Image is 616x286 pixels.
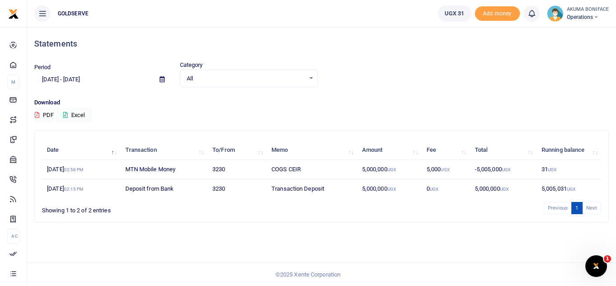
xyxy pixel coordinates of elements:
[470,179,537,198] td: 5,000,000
[7,229,19,244] li: Ac
[548,167,556,172] small: UGX
[42,160,120,179] td: [DATE]
[357,179,422,198] td: 5,000,000
[64,167,84,172] small: 02:58 PM
[267,160,357,179] td: COGS CEIR
[475,6,520,21] li: Toup your wallet
[267,179,357,198] td: Transaction Deposit
[475,9,520,16] a: Add money
[42,141,120,160] th: Date: activate to sort column descending
[422,179,470,198] td: 0
[571,202,582,214] a: 1
[8,10,19,17] a: logo-small logo-large logo-large
[42,201,271,215] div: Showing 1 to 2 of 2 entries
[438,5,471,22] a: UGX 31
[120,160,207,179] td: MTN Mobile Money
[604,255,611,263] span: 1
[34,39,609,49] h4: Statements
[187,74,305,83] span: All
[502,167,510,172] small: UGX
[180,61,203,70] label: Category
[567,187,575,192] small: UGX
[500,187,509,192] small: UGX
[54,9,92,18] span: GOLDSERVE
[585,255,607,277] iframe: Intercom live chat
[64,187,84,192] small: 02:15 PM
[434,5,475,22] li: Wallet ballance
[34,108,54,123] button: PDF
[547,5,563,22] img: profile-user
[207,160,267,179] td: 3230
[34,63,51,72] label: Period
[422,160,470,179] td: 5,000
[537,160,601,179] td: 31
[547,5,609,22] a: profile-user AKUMA BONIFACE Operations
[567,13,609,21] span: Operations
[567,6,609,14] small: AKUMA BONIFACE
[470,160,537,179] td: -5,005,000
[441,167,449,172] small: UGX
[475,6,520,21] span: Add money
[470,141,537,160] th: Total: activate to sort column ascending
[445,9,464,18] span: UGX 31
[357,141,422,160] th: Amount: activate to sort column ascending
[120,141,207,160] th: Transaction: activate to sort column ascending
[267,141,357,160] th: Memo: activate to sort column ascending
[357,160,422,179] td: 5,000,000
[537,179,601,198] td: 5,005,031
[387,167,396,172] small: UGX
[422,141,470,160] th: Fee: activate to sort column ascending
[34,72,152,87] input: select period
[537,141,601,160] th: Running balance: activate to sort column ascending
[207,179,267,198] td: 3230
[120,179,207,198] td: Deposit from Bank
[55,108,92,123] button: Excel
[8,9,19,19] img: logo-small
[7,75,19,89] li: M
[207,141,267,160] th: To/From: activate to sort column ascending
[387,187,396,192] small: UGX
[430,187,438,192] small: UGX
[34,98,609,108] p: Download
[42,179,120,198] td: [DATE]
